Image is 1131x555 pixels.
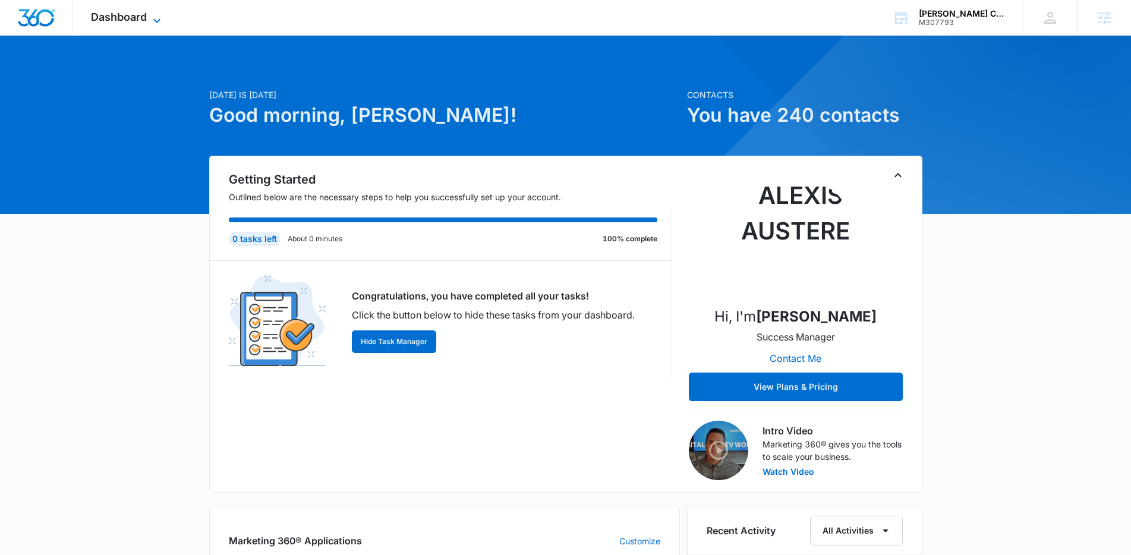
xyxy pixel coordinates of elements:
span: Dashboard [91,11,147,23]
strong: [PERSON_NAME] [756,308,877,325]
button: Hide Task Manager [352,330,436,353]
button: All Activities [810,516,903,545]
p: Click the button below to hide these tasks from your dashboard. [352,308,635,322]
button: Watch Video [763,468,814,476]
button: View Plans & Pricing [689,373,903,401]
p: Congratulations, you have completed all your tasks! [352,289,635,303]
p: Success Manager [757,330,835,344]
h1: You have 240 contacts [687,101,922,130]
h6: Recent Activity [707,524,776,538]
p: Outlined below are the necessary steps to help you successfully set up your account. [229,191,672,203]
button: Contact Me [758,344,833,373]
h1: Good morning, [PERSON_NAME]! [209,101,680,130]
p: [DATE] is [DATE] [209,89,680,101]
h2: Marketing 360® Applications [229,534,362,548]
div: account name [919,9,1006,18]
div: account id [919,18,1006,27]
p: Hi, I'm [714,306,877,327]
img: Intro Video [689,421,748,480]
p: Contacts [687,89,922,101]
p: Marketing 360® gives you the tools to scale your business. [763,438,903,463]
h3: Intro Video [763,424,903,438]
img: Alexis Austere [736,178,855,297]
p: About 0 minutes [288,234,342,244]
div: 0 tasks left [229,232,281,246]
h2: Getting Started [229,171,672,188]
button: Toggle Collapse [891,168,905,182]
p: 100% complete [603,234,657,244]
a: Customize [619,535,660,547]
